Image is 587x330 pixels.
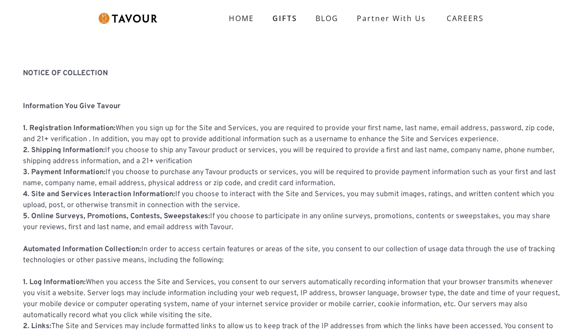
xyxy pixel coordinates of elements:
[23,102,121,111] strong: Information You Give Tavour ‍
[23,146,105,155] strong: 2. Shipping Information:
[348,9,435,27] a: partner with us
[306,9,348,27] a: BLOG
[23,278,86,287] strong: 1. Log Information:
[23,190,175,199] strong: 4. Site and Services Interaction Information:
[23,69,108,78] strong: NOTICE OF COLLECTION ‍
[23,212,210,221] strong: 5. Online Surveys, Promotions, Contests, Sweepstakes:
[435,5,491,31] a: CAREERS
[23,168,105,177] strong: 3. Payment Information:
[23,245,141,254] strong: Automated Information Collection:
[263,9,306,27] a: GIFTS
[23,124,116,133] strong: 1. Registration Information:
[447,9,484,27] strong: CAREERS
[220,9,263,27] a: HOME
[229,13,254,23] strong: HOME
